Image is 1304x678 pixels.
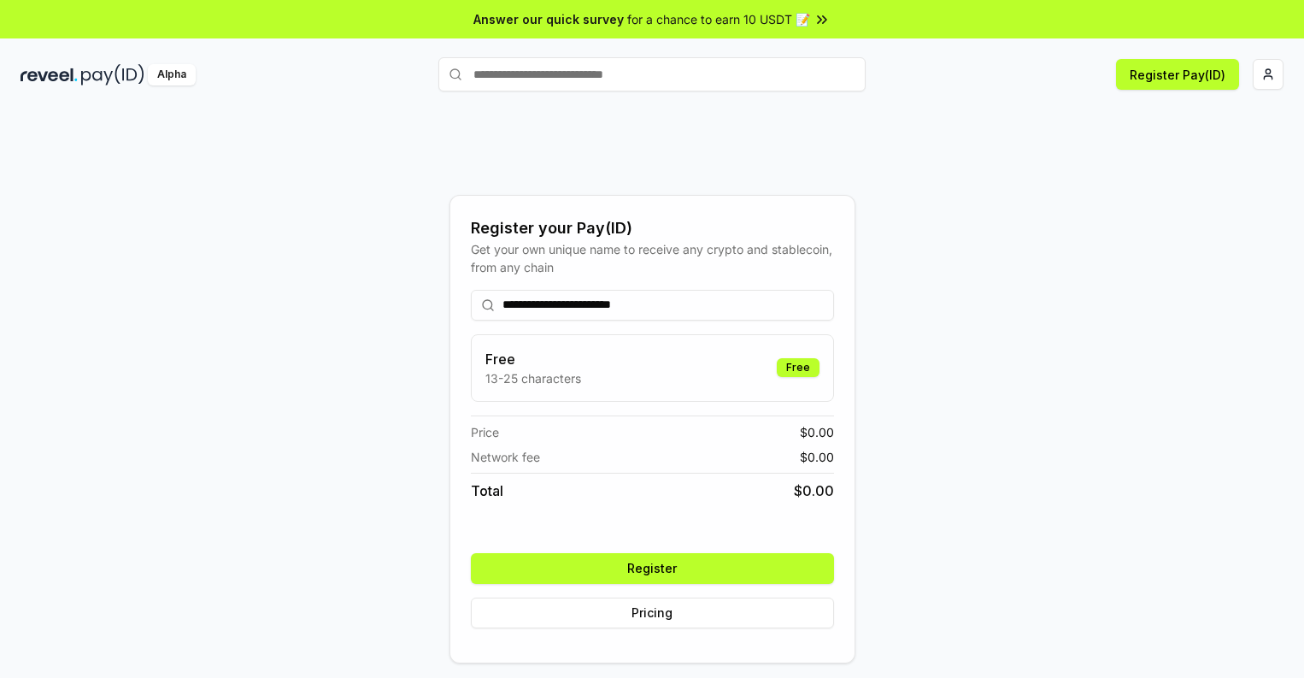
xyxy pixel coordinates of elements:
[471,423,499,441] span: Price
[471,553,834,584] button: Register
[473,10,624,28] span: Answer our quick survey
[81,64,144,85] img: pay_id
[777,358,819,377] div: Free
[148,64,196,85] div: Alpha
[471,240,834,276] div: Get your own unique name to receive any crypto and stablecoin, from any chain
[471,216,834,240] div: Register your Pay(ID)
[485,349,581,369] h3: Free
[21,64,78,85] img: reveel_dark
[800,423,834,441] span: $ 0.00
[471,598,834,628] button: Pricing
[627,10,810,28] span: for a chance to earn 10 USDT 📝
[794,480,834,501] span: $ 0.00
[485,369,581,387] p: 13-25 characters
[471,448,540,466] span: Network fee
[800,448,834,466] span: $ 0.00
[1116,59,1239,90] button: Register Pay(ID)
[471,480,503,501] span: Total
